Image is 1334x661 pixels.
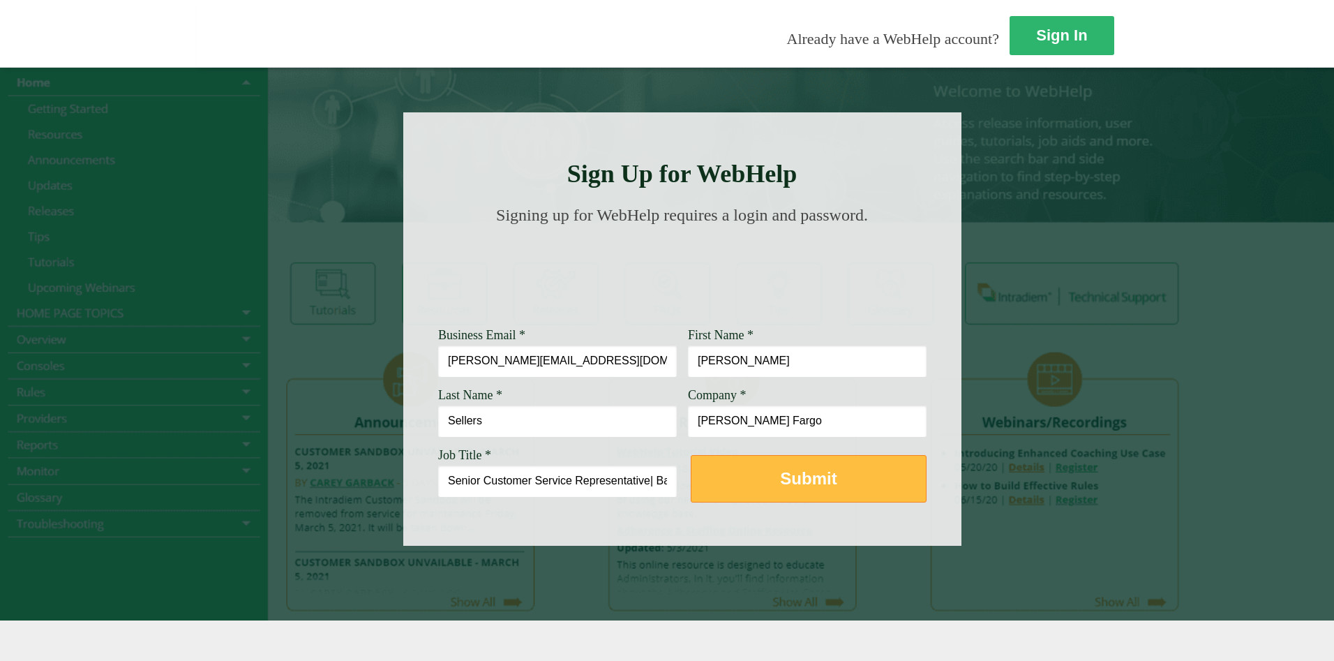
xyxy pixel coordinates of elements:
[1036,27,1087,44] strong: Sign In
[438,388,502,402] span: Last Name *
[787,30,999,47] span: Already have a WebHelp account?
[780,469,837,488] strong: Submit
[438,448,491,462] span: Job Title *
[688,328,754,342] span: First Name *
[1010,16,1114,55] a: Sign In
[447,239,918,309] img: Need Credentials? Sign up below. Have Credentials? Use the sign-in button.
[496,206,868,224] span: Signing up for WebHelp requires a login and password.
[691,455,927,503] button: Submit
[688,388,747,402] span: Company *
[438,328,525,342] span: Business Email *
[567,160,797,188] strong: Sign Up for WebHelp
